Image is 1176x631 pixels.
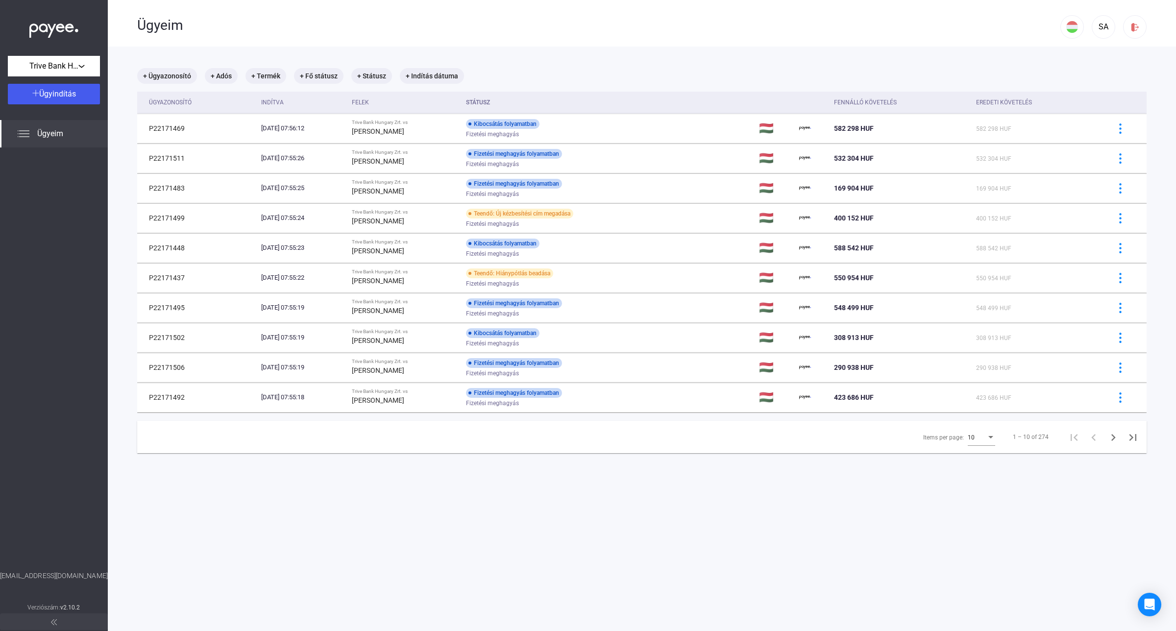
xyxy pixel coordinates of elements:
span: Ügyeim [37,128,63,140]
span: 169 904 HUF [976,185,1011,192]
div: Kibocsátás folyamatban [466,328,539,338]
div: [DATE] 07:55:26 [261,153,344,163]
span: 550 954 HUF [976,275,1011,282]
div: Trive Bank Hungary Zrt. vs [352,239,458,245]
button: more-blue [1110,178,1130,198]
div: Trive Bank Hungary Zrt. vs [352,299,458,305]
td: 🇭🇺 [755,293,795,322]
div: [DATE] 07:55:18 [261,392,344,402]
button: First page [1064,427,1084,447]
span: 423 686 HUF [834,393,874,401]
div: [DATE] 07:55:22 [261,273,344,283]
button: Ügyindítás [8,84,100,104]
td: P22171502 [137,323,257,352]
td: P22171499 [137,203,257,233]
span: 582 298 HUF [834,124,874,132]
span: Ügyindítás [39,89,76,98]
button: more-blue [1110,357,1130,378]
mat-chip: + Fő státusz [294,68,343,84]
img: arrow-double-left-grey.svg [51,619,57,625]
img: white-payee-white-dot.svg [29,18,78,38]
div: Open Intercom Messenger [1138,593,1161,616]
img: payee-logo [799,122,811,134]
div: Fennálló követelés [834,97,897,108]
button: Next page [1103,427,1123,447]
span: 588 542 HUF [834,244,874,252]
td: P22171511 [137,144,257,173]
div: Items per page: [923,432,964,443]
button: more-blue [1110,297,1130,318]
td: P22171448 [137,233,257,263]
div: Felek [352,97,458,108]
span: 550 954 HUF [834,274,874,282]
td: 🇭🇺 [755,144,795,173]
div: Trive Bank Hungary Zrt. vs [352,149,458,155]
span: Fizetési meghagyás [466,308,519,319]
span: Fizetési meghagyás [466,338,519,349]
td: 🇭🇺 [755,353,795,382]
span: 582 298 HUF [976,125,1011,132]
strong: [PERSON_NAME] [352,217,404,225]
strong: [PERSON_NAME] [352,307,404,315]
strong: [PERSON_NAME] [352,337,404,344]
span: 10 [968,434,975,441]
div: [DATE] 07:55:24 [261,213,344,223]
button: more-blue [1110,327,1130,348]
td: 🇭🇺 [755,114,795,143]
div: Indítva [261,97,284,108]
strong: [PERSON_NAME] [352,187,404,195]
td: 🇭🇺 [755,233,795,263]
span: Fizetési meghagyás [466,397,519,409]
mat-chip: + Ügyazonosító [137,68,197,84]
div: Trive Bank Hungary Zrt. vs [352,359,458,364]
img: more-blue [1115,392,1126,403]
div: Fizetési meghagyás folyamatban [466,298,562,308]
span: 400 152 HUF [834,214,874,222]
button: HU [1060,15,1084,39]
img: payee-logo [799,242,811,254]
td: P22171437 [137,263,257,292]
span: 169 904 HUF [834,184,874,192]
strong: [PERSON_NAME] [352,396,404,404]
img: more-blue [1115,183,1126,194]
span: Fizetési meghagyás [466,188,519,200]
span: Fizetési meghagyás [466,128,519,140]
img: more-blue [1115,303,1126,313]
span: 548 499 HUF [834,304,874,312]
div: Eredeti követelés [976,97,1098,108]
img: more-blue [1115,243,1126,253]
img: logout-red [1130,22,1140,32]
span: 308 913 HUF [834,334,874,341]
div: Trive Bank Hungary Zrt. vs [352,329,458,335]
button: more-blue [1110,387,1130,408]
div: 1 – 10 of 274 [1013,431,1049,443]
div: [DATE] 07:55:23 [261,243,344,253]
mat-chip: + Termék [245,68,286,84]
td: 🇭🇺 [755,203,795,233]
div: Kibocsátás folyamatban [466,119,539,129]
img: plus-white.svg [32,90,39,97]
mat-chip: + Adós [205,68,238,84]
div: Ügyazonosító [149,97,192,108]
div: [DATE] 07:56:12 [261,123,344,133]
button: SA [1092,15,1115,39]
div: [DATE] 07:55:19 [261,303,344,313]
img: more-blue [1115,213,1126,223]
div: Indítva [261,97,344,108]
span: 400 152 HUF [976,215,1011,222]
strong: [PERSON_NAME] [352,366,404,374]
span: Fizetési meghagyás [466,218,519,230]
td: P22171506 [137,353,257,382]
div: Trive Bank Hungary Zrt. vs [352,179,458,185]
img: more-blue [1115,363,1126,373]
div: Trive Bank Hungary Zrt. vs [352,388,458,394]
div: [DATE] 07:55:19 [261,363,344,372]
button: more-blue [1110,208,1130,228]
div: Trive Bank Hungary Zrt. vs [352,120,458,125]
button: Trive Bank Hungary Zrt. [8,56,100,76]
strong: [PERSON_NAME] [352,127,404,135]
div: Fizetési meghagyás folyamatban [466,358,562,368]
img: more-blue [1115,273,1126,283]
div: Fizetési meghagyás folyamatban [466,388,562,398]
img: more-blue [1115,123,1126,134]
